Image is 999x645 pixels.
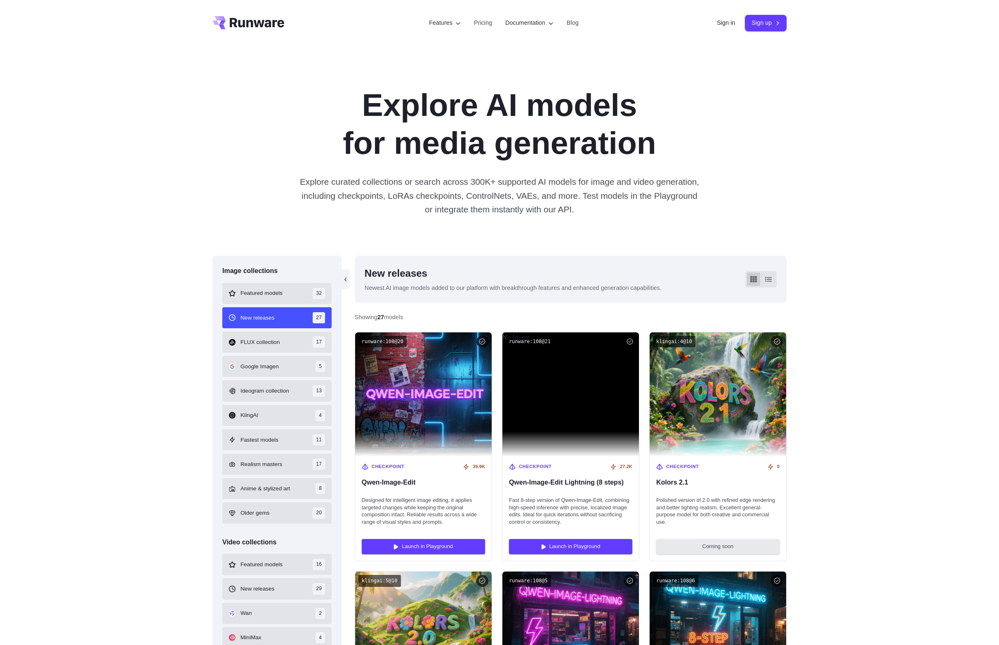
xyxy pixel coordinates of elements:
[299,175,700,216] p: Explore curated collections or search across 300K+ supported AI models for image and video genera...
[316,608,325,619] span: 2
[222,478,332,499] button: Anime & stylized art 8
[222,283,332,304] button: Featured models 32
[358,575,401,587] code: klingai:5@10
[313,583,325,594] span: 29
[222,332,332,353] button: FLUX collection 17
[509,497,632,526] span: Fast 8-step version of Qwen‑Image‑Edit, combining high-speed inference with precise, localized im...
[362,497,485,526] span: Designed for intelligent image editing, it applies targeted changes while keeping the original co...
[222,266,332,276] div: Image collections
[240,584,274,593] span: New releases
[240,633,262,642] span: MiniMax
[358,336,407,348] code: runware:108@20
[362,478,485,486] span: Qwen‑Image‑Edit
[656,539,780,554] button: Coming soon
[222,307,332,328] button: New releases 27
[270,86,729,162] h1: Explore AI models for media generation
[620,463,632,471] span: 27.2K
[666,463,699,471] span: Checkpoint
[222,454,332,475] button: Realism masters 17
[656,497,780,526] span: Polished version of 2.0 with refined edge rendering and better lighting realism. Excellent genera...
[502,334,531,341] span: No Image
[316,410,325,421] span: 4
[365,266,662,281] div: New releases
[222,603,332,624] button: Wan 2
[222,502,332,523] button: Older gems 20
[313,559,325,570] span: 16
[240,362,279,371] span: Google Imagen
[653,575,698,587] code: runware:108@6
[313,312,325,323] span: 27
[313,385,325,396] span: 13
[567,18,579,28] a: Blog
[240,338,280,347] span: FLUX collection
[519,463,552,471] span: Checkpoint
[506,575,551,587] code: runware:108@5
[313,337,325,348] span: 17
[313,434,325,445] span: 11
[355,332,492,457] img: Qwen‑Image‑Edit
[222,554,332,575] button: Featured models 16
[650,332,786,457] img: Kolors 2.1
[240,386,289,395] span: Ideogram collection
[240,435,278,445] span: Fastest models
[745,15,787,31] a: Sign up
[316,483,325,494] span: 8
[240,313,274,322] span: New releases
[372,463,405,471] span: Checkpoint
[509,478,632,486] span: Qwen‑Image‑Edit Lightning (8 steps)
[240,460,282,469] span: Realism masters
[222,537,332,548] div: Video collections
[377,314,384,320] strong: 27
[316,361,325,372] span: 5
[212,16,284,29] a: Go to /
[429,18,461,28] label: Features
[653,336,695,348] code: klingai:4@10
[222,405,332,426] button: KlingAI 4
[656,478,780,486] span: Kolors 2.1
[222,429,332,450] button: Fastest models 11
[222,578,332,599] button: New releases 29
[342,269,350,289] button: ‹
[240,508,269,518] span: Older gems
[506,336,554,348] code: runware:108@21
[316,632,325,643] span: 4
[474,18,492,28] a: Pricing
[473,463,485,471] span: 39.9K
[365,283,662,293] p: Newest AI image models added to our platform with breakthrough features and enhanced generation c...
[717,18,735,28] a: Sign in
[355,313,403,322] div: Showing models
[313,507,325,518] span: 20
[313,288,325,299] span: 32
[509,539,632,554] a: Launch in Playground
[240,609,252,618] span: Wan
[240,484,290,493] span: Anime & stylized art
[240,289,283,298] span: Featured models
[240,560,283,569] span: Featured models
[505,18,554,28] label: Documentation
[222,356,332,377] button: Google Imagen 5
[777,463,780,471] span: 0
[362,539,485,554] a: Launch in Playground
[313,459,325,470] span: 17
[222,380,332,401] button: Ideogram collection 13
[240,411,258,420] span: KlingAI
